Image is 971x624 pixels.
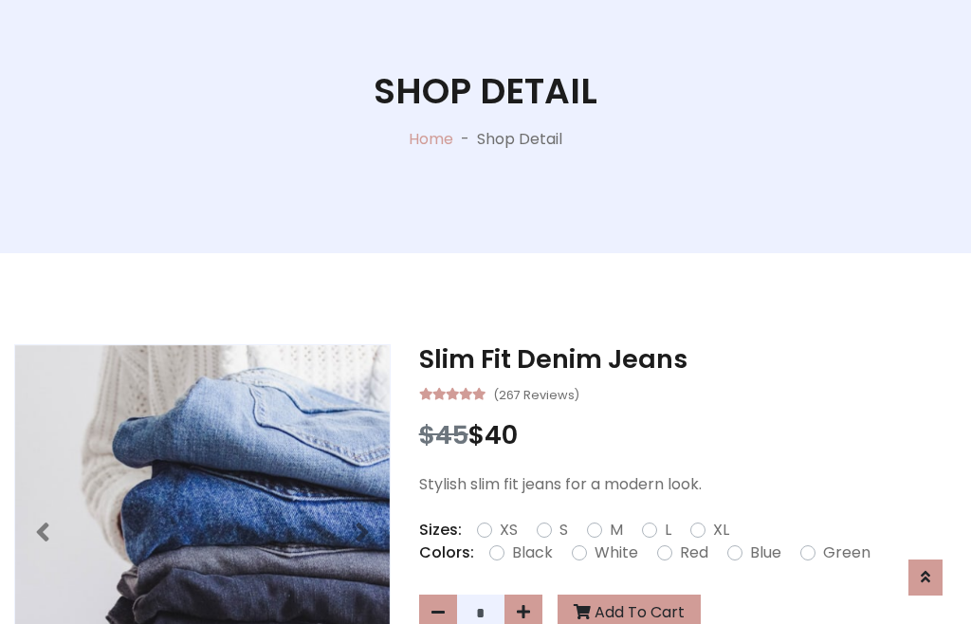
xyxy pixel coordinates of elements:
[419,417,468,452] span: $45
[419,344,957,375] h3: Slim Fit Denim Jeans
[419,473,957,496] p: Stylish slim fit jeans for a modern look.
[680,541,708,564] label: Red
[374,70,597,113] h1: Shop Detail
[493,382,579,405] small: (267 Reviews)
[512,541,553,564] label: Black
[419,519,462,541] p: Sizes:
[419,420,957,450] h3: $
[419,541,474,564] p: Colors:
[665,519,671,541] label: L
[453,128,477,151] p: -
[595,541,638,564] label: White
[477,128,562,151] p: Shop Detail
[500,519,518,541] label: XS
[485,417,518,452] span: 40
[750,541,781,564] label: Blue
[610,519,623,541] label: M
[823,541,870,564] label: Green
[713,519,729,541] label: XL
[409,128,453,150] a: Home
[559,519,568,541] label: S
